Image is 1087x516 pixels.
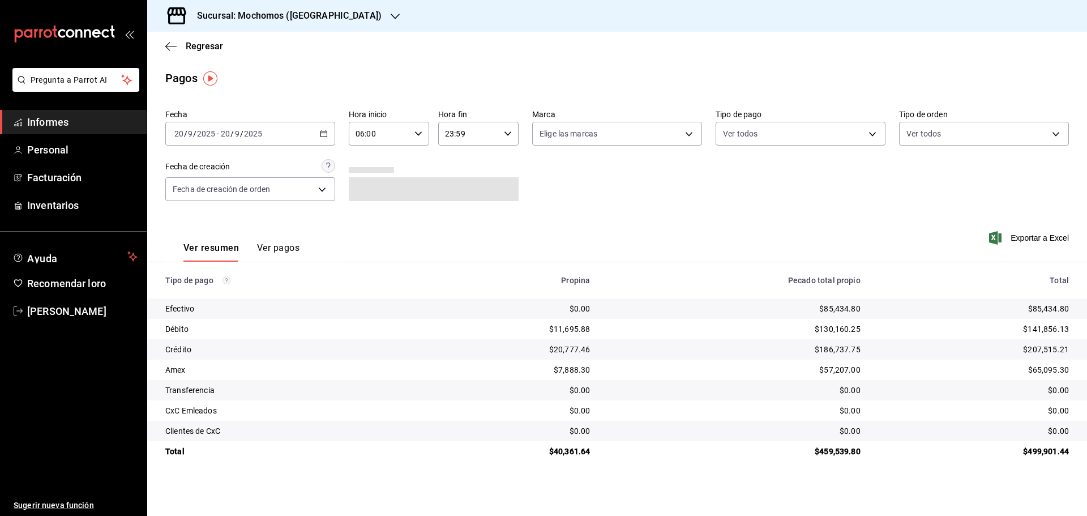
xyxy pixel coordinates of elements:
font: $0.00 [1048,427,1069,436]
font: Marca [532,110,555,119]
font: Tipo de pago [716,110,762,119]
font: / [240,129,243,138]
font: Fecha de creación [165,162,230,171]
font: $207,515.21 [1023,345,1069,354]
font: Pregunta a Parrot AI [31,75,108,84]
font: Regresar [186,41,223,52]
font: $20,777.46 [549,345,590,354]
button: Exportar a Excel [991,231,1069,245]
font: Pecado total propio [788,276,861,285]
font: $499,901.44 [1023,447,1069,456]
input: -- [187,129,193,138]
font: Personal [27,144,69,156]
font: $85,434.80 [819,304,861,313]
font: / [193,129,196,138]
font: Inventarios [27,199,79,211]
font: Hora fin [438,110,467,119]
font: Crédito [165,345,191,354]
font: Informes [27,116,69,128]
font: Ver pagos [257,242,299,253]
font: - [217,129,219,138]
font: Tipo de orden [899,110,948,119]
font: $0.00 [570,386,590,395]
font: Ayuda [27,253,58,265]
img: Marcador de información sobre herramientas [203,71,217,86]
font: Total [1050,276,1069,285]
font: $65,095.30 [1028,365,1069,374]
div: pestañas de navegación [183,242,299,262]
font: Pagos [165,71,198,85]
font: Tipo de pago [165,276,213,285]
input: ---- [196,129,216,138]
svg: Los pagos realizados con Pay y otras terminales son montos brutos. [222,276,230,284]
font: $0.00 [570,304,590,313]
font: $57,207.00 [819,365,861,374]
font: Facturación [27,172,82,184]
font: Débito [165,325,189,334]
font: $11,695.88 [549,325,590,334]
font: Clientes de CxC [165,427,220,436]
font: Fecha [165,110,187,119]
font: $459,539.80 [815,447,861,456]
font: Amex [165,365,186,374]
input: -- [174,129,184,138]
font: $186,737.75 [815,345,861,354]
font: Fecha de creación de orden [173,185,270,194]
button: abrir_cajón_menú [125,29,134,39]
font: $7,888.30 [554,365,590,374]
font: Efectivo [165,304,194,313]
font: Recomendar loro [27,278,106,289]
a: Pregunta a Parrot AI [8,82,139,94]
font: Total [165,447,185,456]
font: Ver todos [906,129,941,138]
font: Sucursal: Mochomos ([GEOGRAPHIC_DATA]) [197,10,382,21]
font: Transferencia [165,386,215,395]
font: Ver resumen [183,242,239,253]
font: $0.00 [570,427,590,436]
font: / [184,129,187,138]
font: $0.00 [840,427,861,436]
input: -- [220,129,230,138]
font: CxC Emleados [165,406,217,415]
font: $130,160.25 [815,325,861,334]
font: / [230,129,234,138]
input: ---- [243,129,263,138]
font: $40,361.64 [549,447,590,456]
font: Propina [561,276,590,285]
button: Regresar [165,41,223,52]
font: $0.00 [1048,386,1069,395]
button: Pregunta a Parrot AI [12,68,139,92]
font: $0.00 [570,406,590,415]
font: [PERSON_NAME] [27,305,106,317]
font: Hora inicio [349,110,387,119]
font: Exportar a Excel [1011,233,1069,242]
font: $141,856.13 [1023,325,1069,334]
font: Ver todos [723,129,758,138]
font: $0.00 [1048,406,1069,415]
font: Elige las marcas [540,129,597,138]
input: -- [234,129,240,138]
font: Sugerir nueva función [14,501,94,510]
font: $0.00 [840,386,861,395]
font: $0.00 [840,406,861,415]
font: $85,434.80 [1028,304,1069,313]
